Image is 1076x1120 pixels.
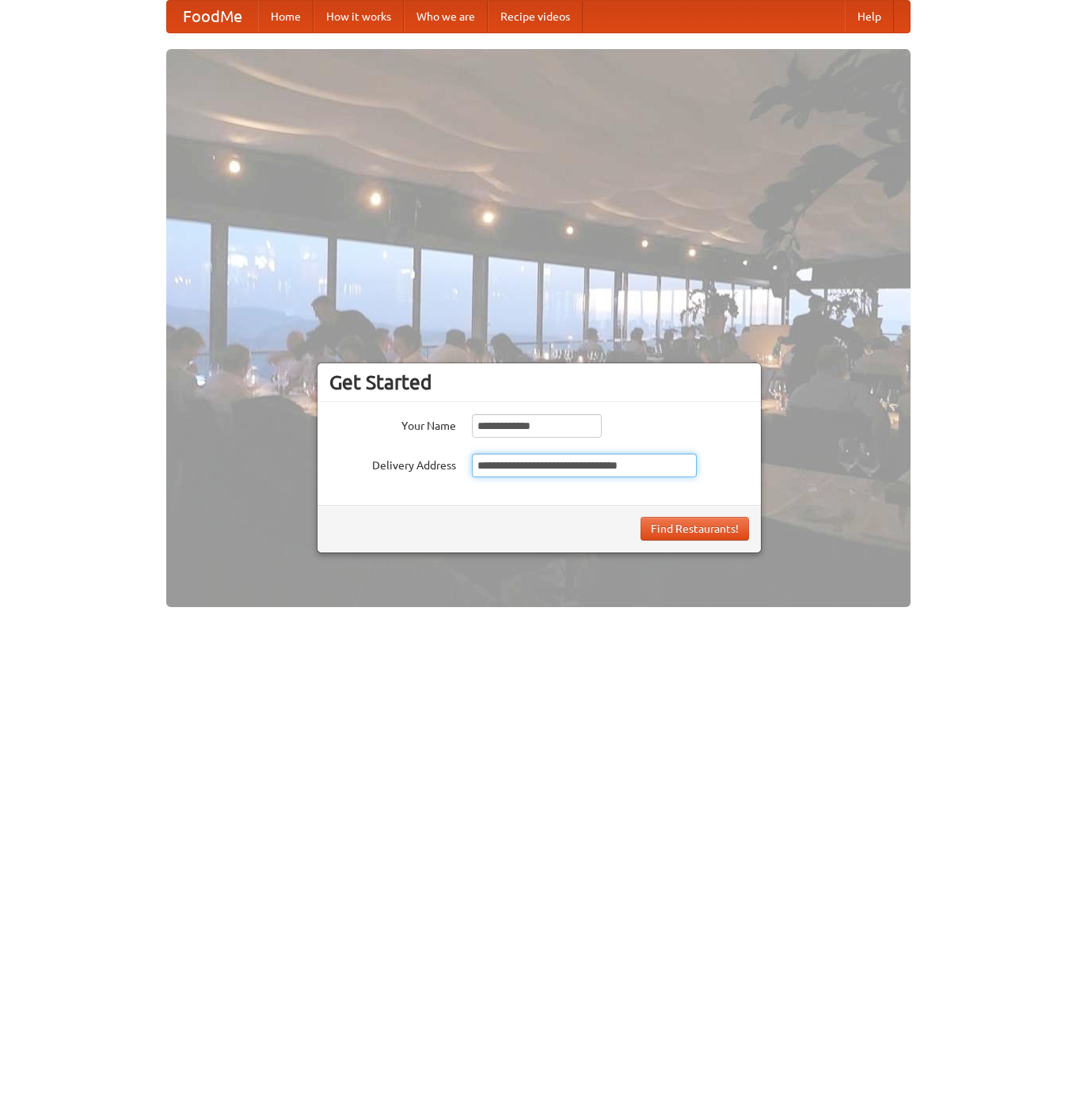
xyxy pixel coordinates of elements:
a: Recipe videos [488,1,583,32]
a: FoodMe [167,1,258,32]
label: Delivery Address [329,454,456,473]
button: Find Restaurants! [641,517,749,541]
label: Your Name [329,414,456,434]
a: Who we are [404,1,488,32]
a: Home [258,1,314,32]
h3: Get Started [329,370,749,394]
a: How it works [314,1,404,32]
a: Help [845,1,894,32]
